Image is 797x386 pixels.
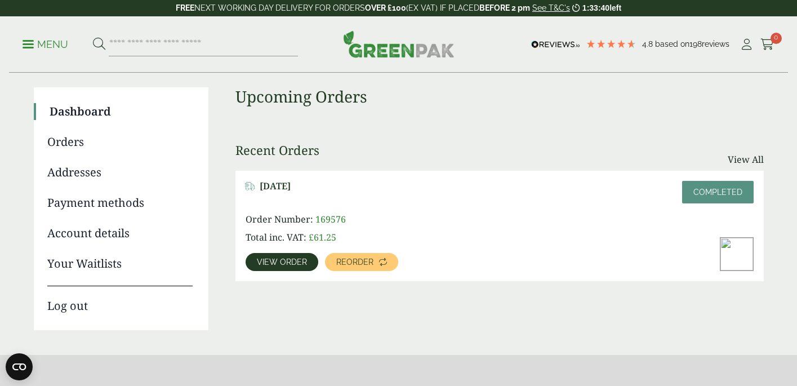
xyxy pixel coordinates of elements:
[257,258,307,266] span: View order
[479,3,530,12] strong: BEFORE 2 pm
[655,39,689,48] span: Based on
[702,39,729,48] span: reviews
[6,353,33,380] button: Open CMP widget
[771,33,782,44] span: 0
[50,103,193,120] a: Dashboard
[47,164,193,181] a: Addresses
[642,39,655,48] span: 4.8
[336,258,373,266] span: Reorder
[23,38,68,49] a: Menu
[760,39,774,50] i: Cart
[689,39,702,48] span: 198
[315,213,346,225] span: 169576
[309,231,336,243] bdi: 61.25
[47,225,193,242] a: Account details
[246,213,313,225] span: Order Number:
[47,255,193,272] a: Your Waitlists
[728,153,764,166] a: View All
[325,253,398,271] a: Reorder
[235,87,764,107] h3: Upcoming Orders
[532,3,570,12] a: See T&C's
[47,194,193,211] a: Payment methods
[309,231,314,243] span: £
[531,41,580,48] img: REVIEWS.io
[47,286,193,314] a: Log out
[235,143,319,157] h3: Recent Orders
[343,30,455,57] img: GreenPak Supplies
[260,181,291,192] span: [DATE]
[23,38,68,51] p: Menu
[246,231,306,243] span: Total inc. VAT:
[586,39,636,49] div: 4.79 Stars
[693,188,742,197] span: Completed
[176,3,194,12] strong: FREE
[365,3,406,12] strong: OVER £100
[47,134,193,150] a: Orders
[582,3,609,12] span: 1:33:40
[609,3,621,12] span: left
[246,253,318,271] a: View order
[740,39,754,50] i: My Account
[720,238,753,270] img: 16oz-PET-Smoothie-Cup-with-Strawberry-Milkshake-and-cream-300x200.jpg
[760,36,774,53] a: 0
